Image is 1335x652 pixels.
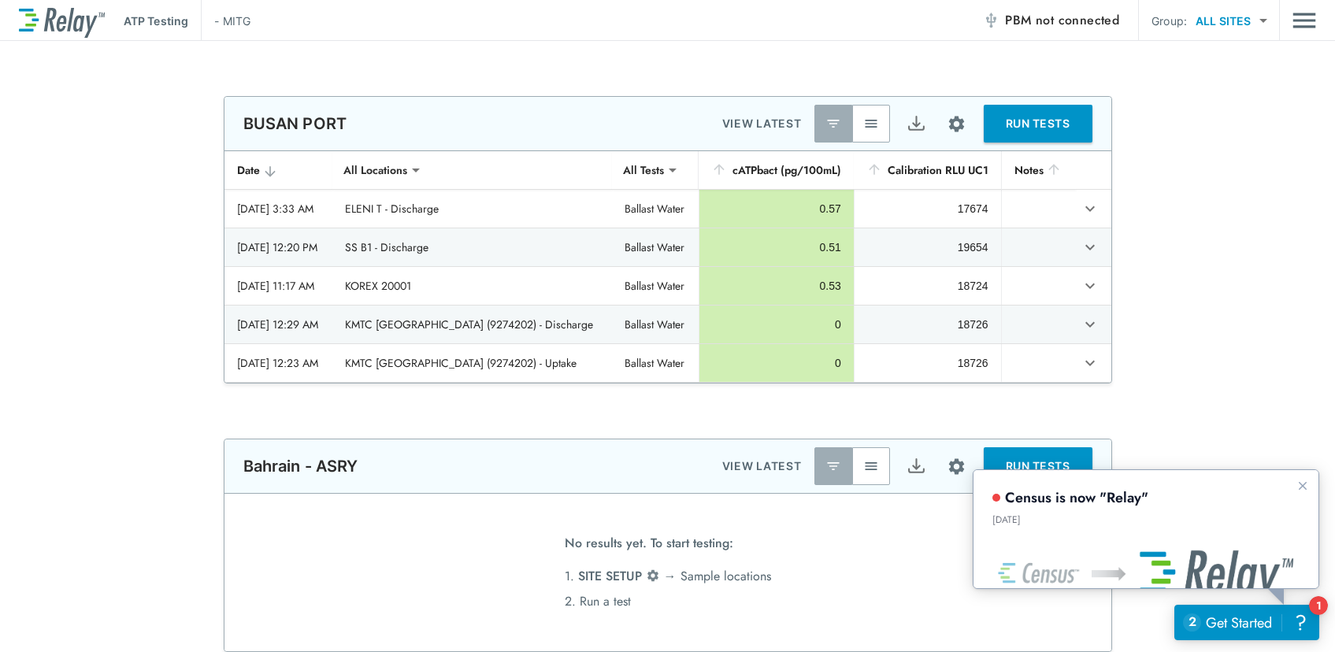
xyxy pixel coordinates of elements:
[332,267,611,305] td: KOREX 20001
[712,239,841,255] div: 0.51
[977,5,1125,36] button: PBM not connected
[936,446,977,487] button: Site setup
[712,201,841,217] div: 0.57
[1077,350,1103,376] button: expand row
[1151,13,1187,29] p: Group:
[646,569,660,583] img: Settings Icon
[332,344,611,382] td: KMTC [GEOGRAPHIC_DATA] (9274202) - Uptake
[867,201,988,217] div: 17674
[1005,9,1119,31] span: PBM
[722,457,802,476] p: VIEW LATEST
[825,116,841,132] img: Latest
[237,201,321,217] div: [DATE] 3:33 AM
[612,267,699,305] td: Ballast Water
[867,278,988,294] div: 18724
[867,239,988,255] div: 19654
[973,469,1319,589] iframe: Resource center popout
[565,564,771,589] li: 1. → Sample locations
[224,151,333,190] th: Date
[612,228,699,266] td: Ballast Water
[243,114,347,133] p: BUSAN PORT
[907,114,926,134] img: Export Icon
[947,457,966,476] img: Settings Icon
[867,317,988,332] div: 18726
[1036,11,1119,29] span: not connected
[612,306,699,343] td: Ballast Water
[867,355,988,371] div: 18726
[1077,195,1103,222] button: expand row
[983,13,999,28] img: Offline Icon
[722,114,802,133] p: VIEW LATEST
[19,4,105,38] img: LuminUltra Relay
[1077,234,1103,261] button: expand row
[237,355,321,371] div: [DATE] 12:23 AM
[332,228,611,266] td: SS B1 - Discharge
[332,154,418,186] div: All Locations
[237,239,321,255] div: [DATE] 12:20 PM
[1292,6,1316,35] img: Drawer Icon
[1014,161,1063,180] div: Notes
[898,447,936,485] button: Export
[237,278,321,294] div: [DATE] 11:17 AM
[612,344,699,382] td: Ballast Water
[984,105,1092,143] button: RUN TESTS
[332,306,611,343] td: KMTC [GEOGRAPHIC_DATA] (9274202) - Discharge
[578,567,642,585] span: SITE SETUP
[711,161,841,180] div: cATPbact (pg/100mL)
[1309,596,1328,615] iframe: Resource center unread badge
[1077,311,1103,338] button: expand row
[907,457,926,476] img: Export Icon
[712,317,841,332] div: 0
[243,457,358,476] p: Bahrain - ASRY
[612,154,675,186] div: All Tests
[237,317,321,332] div: [DATE] 12:29 AM
[712,278,841,294] div: 0.53
[712,355,841,371] div: 0
[565,589,771,614] li: 2. Run a test
[825,458,841,474] img: Latest
[332,190,611,228] td: ELENI T - Discharge
[214,13,250,29] p: - MITG
[1292,6,1316,35] button: Main menu
[898,105,936,143] button: Export
[124,13,188,29] p: ATP Testing
[866,161,988,180] div: Calibration RLU UC1
[863,458,879,474] img: View All
[1077,272,1103,299] button: expand row
[224,151,1111,383] table: sticky table
[984,447,1092,485] button: RUN TESTS
[936,103,977,145] button: Site setup
[612,190,699,228] td: Ballast Water
[863,116,879,132] img: View All
[947,114,966,134] img: Settings Icon
[1174,605,1319,640] iframe: Resource center
[565,531,733,564] span: No results yet. To start testing:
